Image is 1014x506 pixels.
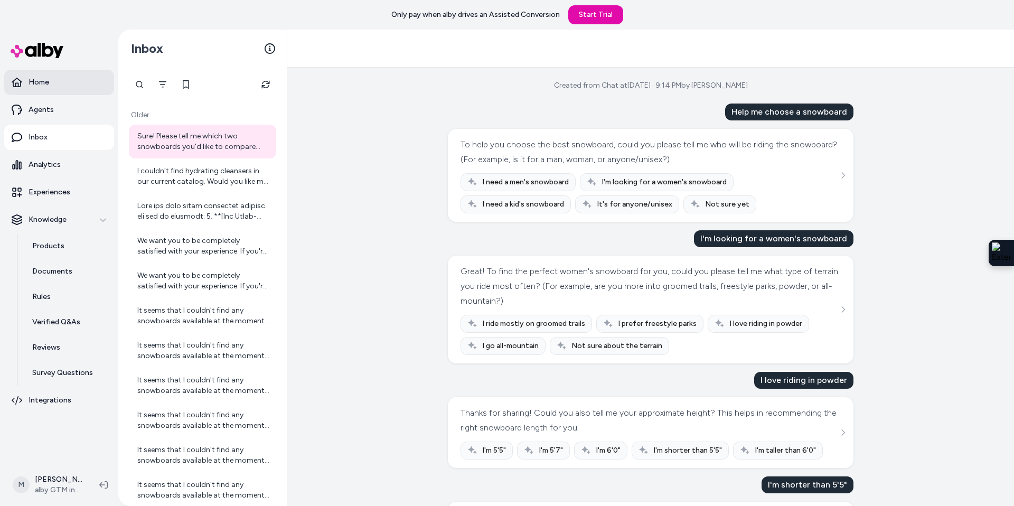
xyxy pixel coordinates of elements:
[32,317,80,327] p: Verified Q&As
[29,132,48,143] p: Inbox
[29,105,54,115] p: Agents
[137,201,270,222] div: Lore ips dolo sitam consectet adipisc eli sed do eiusmodt: 5. **[Inc Utlab-etdolore Magnaaliq](en...
[482,318,585,329] span: I ride mostly on groomed trails
[13,476,30,493] span: M
[461,137,838,167] div: To help you choose the best snowboard, could you please tell me who will be riding the snowboard?...
[602,177,727,188] span: I'm looking for a women's snowboard
[461,264,838,308] div: Great! To find the perfect women's snowboard for you, could you please tell me what type of terra...
[137,236,270,257] div: We want you to be completely satisfied with your experience. If you're not happy with your purcha...
[129,334,276,368] a: It seems that I couldn't find any snowboards available at the moment. However, I can help you wit...
[137,270,270,292] div: We want you to be completely satisfied with your experience. If you're not happy with your purcha...
[4,152,114,177] a: Analytics
[4,70,114,95] a: Home
[461,406,838,435] div: Thanks for sharing! Could you also tell me your approximate height? This helps in recommending th...
[754,372,853,389] div: I love riding in powder
[4,125,114,150] a: Inbox
[554,80,748,91] div: Created from Chat at [DATE] · 9:14 PM by [PERSON_NAME]
[137,445,270,466] div: It seems that I couldn't find any snowboards available at the moment. If you have specific prefer...
[35,474,82,485] p: [PERSON_NAME]
[129,264,276,298] a: We want you to be completely satisfied with your experience. If you're not happy with your purcha...
[32,266,72,277] p: Documents
[29,187,70,198] p: Experiences
[131,41,163,57] h2: Inbox
[4,207,114,232] button: Knowledge
[22,233,114,259] a: Products
[571,341,662,351] span: Not sure about the terrain
[725,104,853,120] div: Help me choose a snowboard
[129,160,276,193] a: I couldn't find hydrating cleansers in our current catalog. Would you like me to help you find ot...
[32,342,60,353] p: Reviews
[129,404,276,437] a: It seems that I couldn't find any snowboards available at the moment. However, I can help you wit...
[32,241,64,251] p: Products
[11,43,63,58] img: alby Logo
[755,445,816,456] span: I'm taller than 6'0"
[837,169,849,182] button: See more
[29,160,61,170] p: Analytics
[137,166,270,187] div: I couldn't find hydrating cleansers in our current catalog. Would you like me to help you find ot...
[22,335,114,360] a: Reviews
[22,284,114,310] a: Rules
[837,426,849,439] button: See more
[29,77,49,88] p: Home
[255,74,276,95] button: Refresh
[29,395,71,406] p: Integrations
[137,480,270,501] div: It seems that I couldn't find any snowboards available at the moment. However, I can help you wit...
[129,299,276,333] a: It seems that I couldn't find any snowboards available at the moment. If you have specific prefer...
[4,97,114,123] a: Agents
[6,468,91,502] button: M[PERSON_NAME]alby GTM internal
[137,375,270,396] div: It seems that I couldn't find any snowboards available at the moment. However, I can help you wit...
[539,445,563,456] span: I'm 5'7"
[137,131,270,152] div: Sure! Please tell me which two snowboards you'd like to compare from the list I provided, or if y...
[4,180,114,205] a: Experiences
[137,305,270,326] div: It seems that I couldn't find any snowboards available at the moment. If you have specific prefer...
[22,259,114,284] a: Documents
[618,318,697,329] span: I prefer freestyle parks
[129,229,276,263] a: We want you to be completely satisfied with your experience. If you're not happy with your purcha...
[32,292,51,302] p: Rules
[22,310,114,335] a: Verified Q&As
[4,388,114,413] a: Integrations
[705,199,749,210] span: Not sure yet
[482,199,564,210] span: I need a kid's snowboard
[32,368,93,378] p: Survey Questions
[837,303,849,316] button: See more
[35,485,82,495] span: alby GTM internal
[596,445,621,456] span: I'm 6'0"
[152,74,173,95] button: Filter
[729,318,802,329] span: I love riding in powder
[29,214,67,225] p: Knowledge
[137,340,270,361] div: It seems that I couldn't find any snowboards available at the moment. However, I can help you wit...
[137,410,270,431] div: It seems that I couldn't find any snowboards available at the moment. However, I can help you wit...
[762,476,853,493] div: I'm shorter than 5'5"
[568,5,623,24] a: Start Trial
[482,341,539,351] span: I go all-mountain
[597,199,672,210] span: It's for anyone/unisex
[391,10,560,20] p: Only pay when alby drives an Assisted Conversion
[22,360,114,386] a: Survey Questions
[129,125,276,158] a: Sure! Please tell me which two snowboards you'd like to compare from the list I provided, or if y...
[129,369,276,402] a: It seems that I couldn't find any snowboards available at the moment. However, I can help you wit...
[482,445,506,456] span: I'm 5'5"
[129,110,276,120] p: Older
[694,230,853,247] div: I'm looking for a women's snowboard
[653,445,722,456] span: I'm shorter than 5'5"
[482,177,569,188] span: I need a men's snowboard
[129,438,276,472] a: It seems that I couldn't find any snowboards available at the moment. If you have specific prefer...
[129,194,276,228] a: Lore ips dolo sitam consectet adipisc eli sed do eiusmodt: 5. **[Inc Utlab-etdolore Magnaaliq](en...
[992,242,1011,264] img: Extension Icon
